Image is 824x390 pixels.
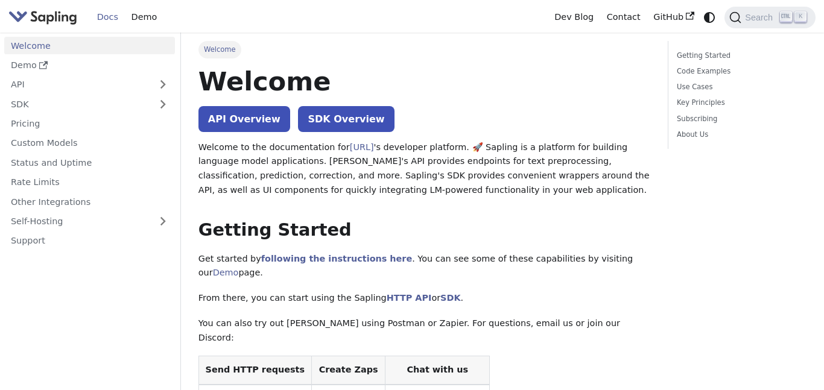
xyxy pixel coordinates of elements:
[4,95,151,113] a: SDK
[647,8,700,27] a: GitHub
[4,193,175,210] a: Other Integrations
[198,316,650,345] p: You can also try out [PERSON_NAME] using Postman or Zapier. For questions, email us or join our D...
[4,134,175,152] a: Custom Models
[198,219,650,241] h2: Getting Started
[794,11,807,22] kbd: K
[311,356,385,385] th: Create Zaps
[198,65,650,98] h1: Welcome
[4,154,175,171] a: Status and Uptime
[198,252,650,281] p: Get started by . You can see some of these capabilities by visiting our page.
[261,254,412,263] a: following the instructions here
[198,106,290,132] a: API Overview
[350,142,374,152] a: [URL]
[677,81,802,93] a: Use Cases
[4,57,175,74] a: Demo
[4,37,175,54] a: Welcome
[198,291,650,306] p: From there, you can start using the Sapling or .
[600,8,647,27] a: Contact
[385,356,490,385] th: Chat with us
[677,66,802,77] a: Code Examples
[198,140,650,198] p: Welcome to the documentation for 's developer platform. 🚀 Sapling is a platform for building lang...
[213,268,239,277] a: Demo
[8,8,77,26] img: Sapling.ai
[151,76,175,93] button: Expand sidebar category 'API'
[677,113,802,125] a: Subscribing
[198,41,241,58] span: Welcome
[548,8,600,27] a: Dev Blog
[4,174,175,191] a: Rate Limits
[701,8,718,26] button: Switch between dark and light mode (currently system mode)
[298,106,394,132] a: SDK Overview
[4,115,175,133] a: Pricing
[741,13,780,22] span: Search
[151,95,175,113] button: Expand sidebar category 'SDK'
[440,293,460,303] a: SDK
[198,356,311,385] th: Send HTTP requests
[4,232,175,250] a: Support
[677,129,802,140] a: About Us
[724,7,815,28] button: Search (Ctrl+K)
[677,50,802,61] a: Getting Started
[4,213,175,230] a: Self-Hosting
[125,8,163,27] a: Demo
[387,293,432,303] a: HTTP API
[8,8,81,26] a: Sapling.ai
[677,97,802,109] a: Key Principles
[198,41,650,58] nav: Breadcrumbs
[4,76,151,93] a: API
[90,8,125,27] a: Docs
